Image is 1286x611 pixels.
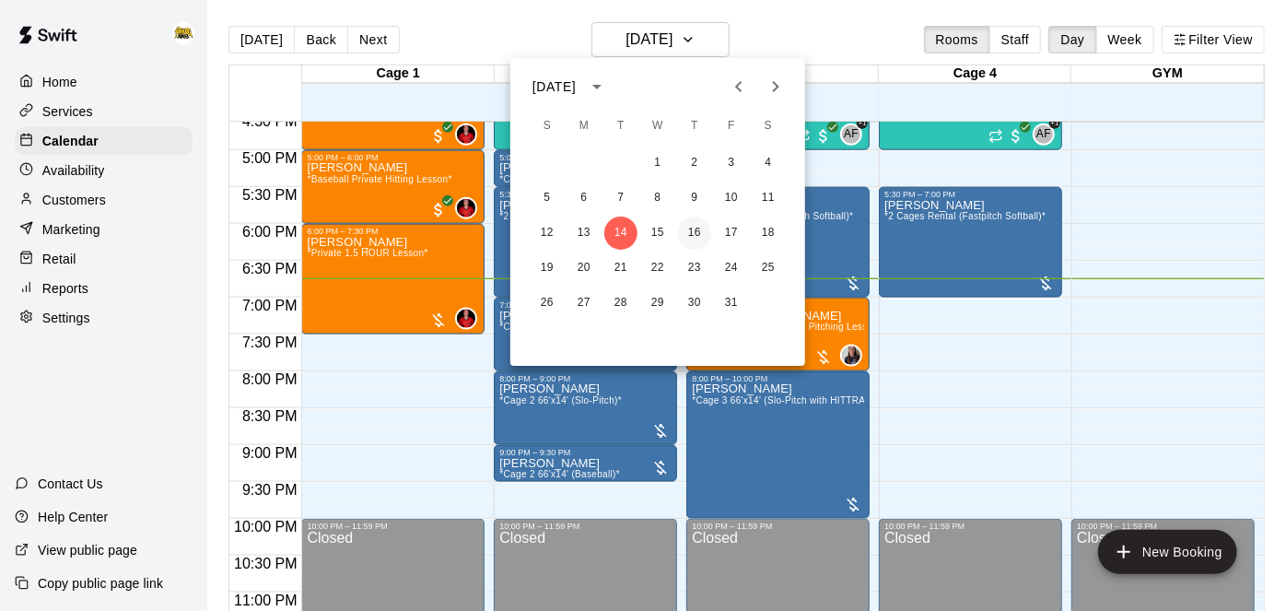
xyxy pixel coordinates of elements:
[532,77,576,97] div: [DATE]
[752,252,785,285] button: 25
[752,108,785,145] span: Saturday
[641,287,674,320] button: 29
[752,147,785,180] button: 4
[531,287,564,320] button: 26
[531,182,564,215] button: 5
[715,182,748,215] button: 10
[567,217,601,250] button: 13
[678,182,711,215] button: 9
[678,108,711,145] span: Thursday
[715,252,748,285] button: 24
[641,252,674,285] button: 22
[752,182,785,215] button: 11
[604,108,637,145] span: Tuesday
[604,182,637,215] button: 7
[531,217,564,250] button: 12
[567,182,601,215] button: 6
[641,147,674,180] button: 1
[752,217,785,250] button: 18
[715,108,748,145] span: Friday
[604,287,637,320] button: 28
[531,108,564,145] span: Sunday
[604,217,637,250] button: 14
[567,252,601,285] button: 20
[715,217,748,250] button: 17
[678,287,711,320] button: 30
[715,287,748,320] button: 31
[757,68,794,105] button: Next month
[715,147,748,180] button: 3
[581,71,613,102] button: calendar view is open, switch to year view
[567,108,601,145] span: Monday
[567,287,601,320] button: 27
[678,147,711,180] button: 2
[641,217,674,250] button: 15
[531,252,564,285] button: 19
[641,108,674,145] span: Wednesday
[678,217,711,250] button: 16
[604,252,637,285] button: 21
[720,68,757,105] button: Previous month
[641,182,674,215] button: 8
[678,252,711,285] button: 23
